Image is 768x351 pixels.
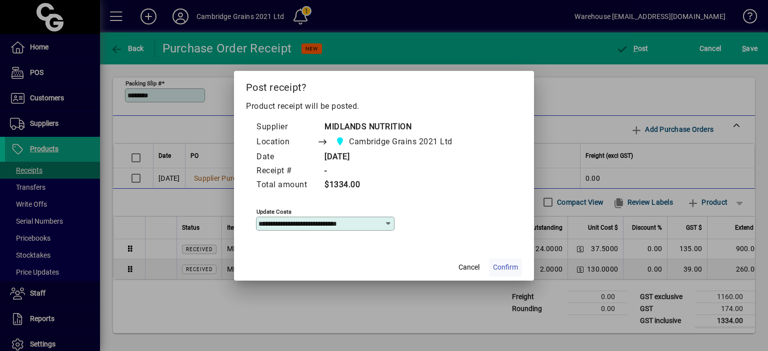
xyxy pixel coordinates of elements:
td: [DATE] [317,150,471,164]
button: Confirm [489,259,522,277]
td: Supplier [256,120,317,134]
mat-label: Update costs [256,208,291,215]
p: Product receipt will be posted. [246,100,522,112]
button: Cancel [453,259,485,277]
span: Cancel [458,262,479,273]
span: Confirm [493,262,518,273]
h2: Post receipt? [234,71,534,100]
td: Location [256,134,317,150]
td: Total amount [256,178,317,192]
td: $1334.00 [317,178,471,192]
td: Date [256,150,317,164]
td: - [317,164,471,178]
span: Cambridge Grains 2021 Ltd [349,136,452,148]
td: MIDLANDS NUTRITION [317,120,471,134]
span: Cambridge Grains 2021 Ltd [332,135,456,149]
td: Receipt # [256,164,317,178]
